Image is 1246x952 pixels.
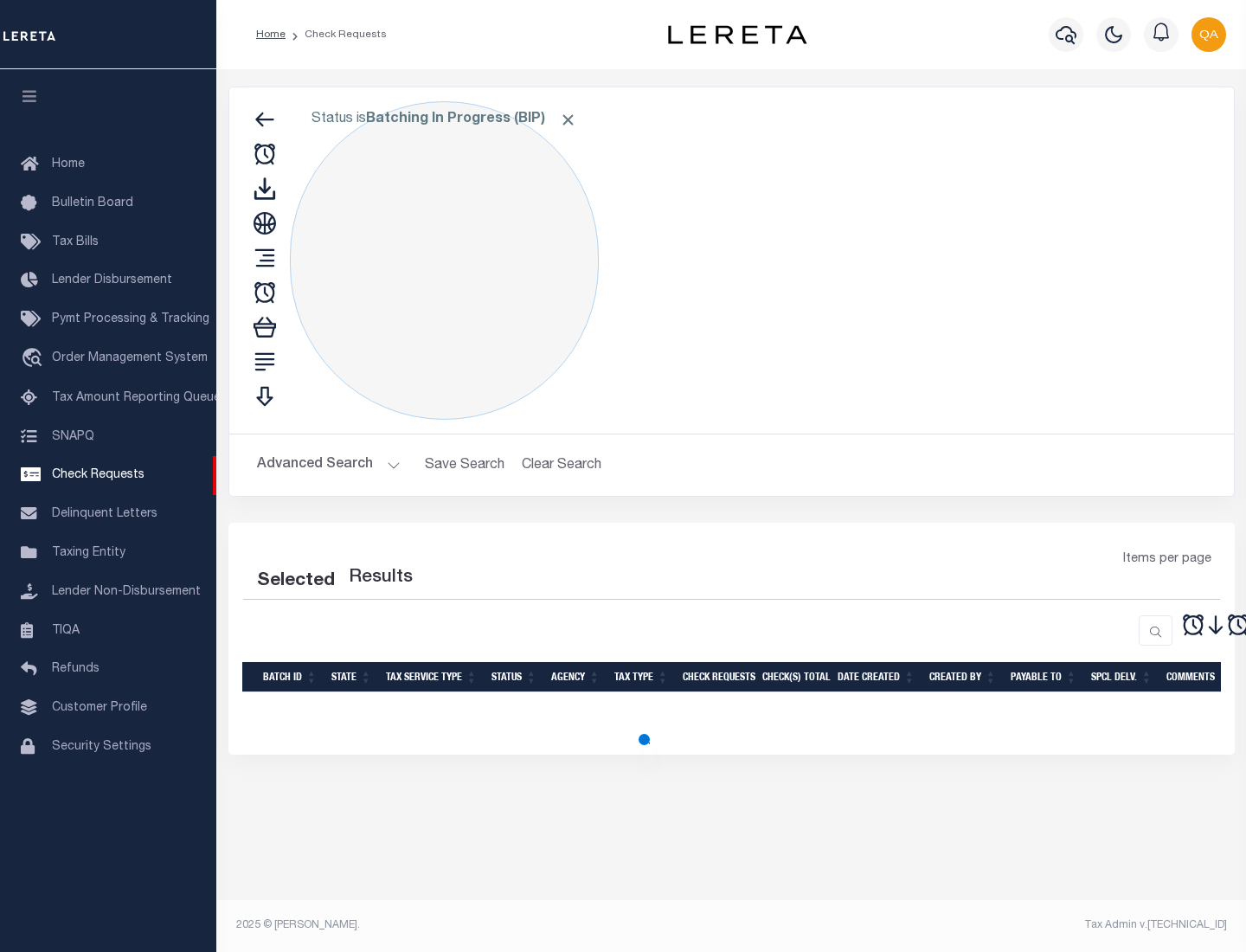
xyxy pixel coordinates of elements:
[52,547,125,559] span: Taxing Entity
[21,348,48,370] i: travel_explore
[676,662,755,692] th: Check Requests
[52,508,157,520] span: Delinquent Letters
[52,274,172,286] span: Lender Disbursement
[366,113,577,126] b: Batching In Progress (BIP)
[52,624,80,636] span: TIQA
[1159,662,1237,692] th: Comments
[744,917,1227,933] div: Tax Admin v.[TECHNICAL_ID]
[1004,662,1084,692] th: Payable To
[559,111,577,129] span: Click to Remove
[52,352,208,364] span: Order Management System
[324,662,379,692] th: State
[52,702,147,714] span: Customer Profile
[52,586,201,598] span: Lender Non-Disbursement
[607,662,676,692] th: Tax Type
[52,430,94,442] span: SNAPQ
[52,197,133,209] span: Bulletin Board
[52,236,99,248] span: Tax Bills
[544,662,607,692] th: Agency
[1123,550,1211,569] span: Items per page
[52,469,145,481] span: Check Requests
[485,662,544,692] th: Status
[290,101,599,420] div: Click to Edit
[52,392,221,404] span: Tax Amount Reporting Queue
[414,448,515,482] button: Save Search
[831,662,922,692] th: Date Created
[1084,662,1159,692] th: Spcl Delv.
[349,564,413,592] label: Results
[256,29,286,40] a: Home
[52,741,151,753] span: Security Settings
[257,448,401,482] button: Advanced Search
[922,662,1004,692] th: Created By
[52,663,100,675] span: Refunds
[379,662,485,692] th: Tax Service Type
[52,313,209,325] span: Pymt Processing & Tracking
[515,448,609,482] button: Clear Search
[668,25,806,44] img: logo-dark.svg
[257,568,335,595] div: Selected
[1191,17,1226,52] img: svg+xml;base64,PHN2ZyB4bWxucz0iaHR0cDovL3d3dy53My5vcmcvMjAwMC9zdmciIHBvaW50ZXItZXZlbnRzPSJub25lIi...
[256,662,324,692] th: Batch Id
[286,27,387,42] li: Check Requests
[755,662,831,692] th: Check(s) Total
[223,917,732,933] div: 2025 © [PERSON_NAME].
[52,158,85,170] span: Home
